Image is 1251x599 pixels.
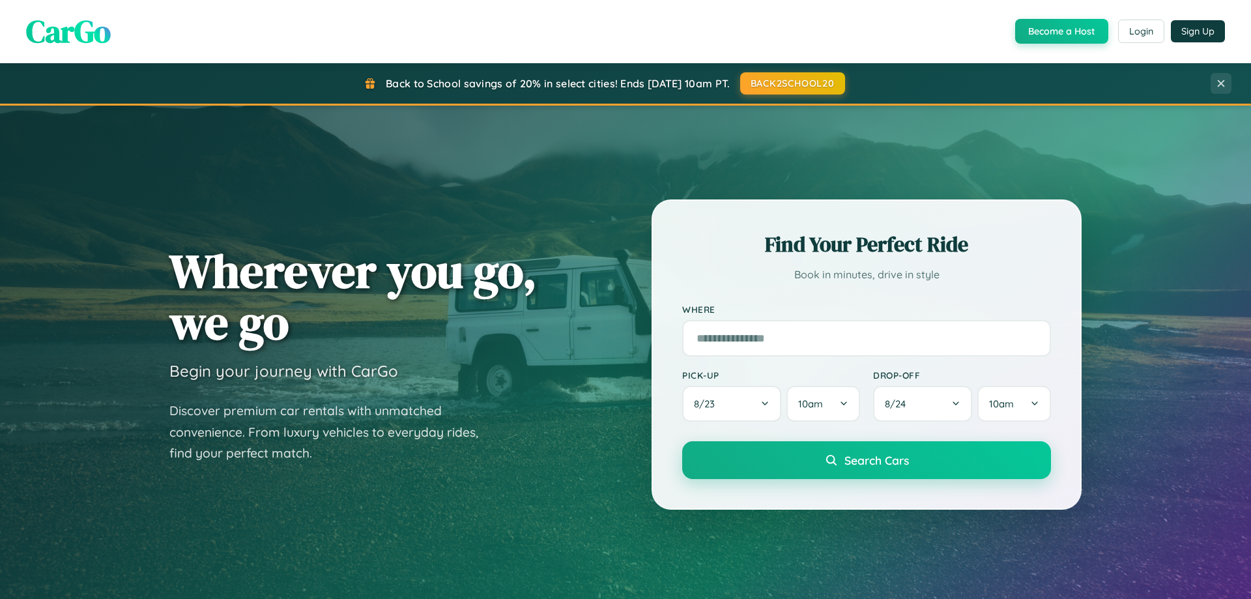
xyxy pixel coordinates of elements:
h1: Wherever you go, we go [169,245,537,348]
p: Book in minutes, drive in style [682,265,1051,284]
label: Where [682,304,1051,315]
h2: Find Your Perfect Ride [682,230,1051,259]
span: Search Cars [844,453,909,467]
button: BACK2SCHOOL20 [740,72,845,95]
label: Pick-up [682,370,860,381]
button: Search Cars [682,441,1051,479]
button: 10am [977,386,1051,422]
span: CarGo [26,10,111,53]
label: Drop-off [873,370,1051,381]
span: 10am [989,398,1014,410]
span: 8 / 23 [694,398,721,410]
span: Back to School savings of 20% in select cities! Ends [DATE] 10am PT. [386,77,730,90]
button: Sign Up [1171,20,1225,42]
button: 8/23 [682,386,781,422]
button: 8/24 [873,386,972,422]
span: 10am [798,398,823,410]
button: 10am [786,386,860,422]
p: Discover premium car rentals with unmatched convenience. From luxury vehicles to everyday rides, ... [169,400,495,464]
h3: Begin your journey with CarGo [169,361,398,381]
button: Login [1118,20,1164,43]
button: Become a Host [1015,19,1108,44]
span: 8 / 24 [885,398,912,410]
